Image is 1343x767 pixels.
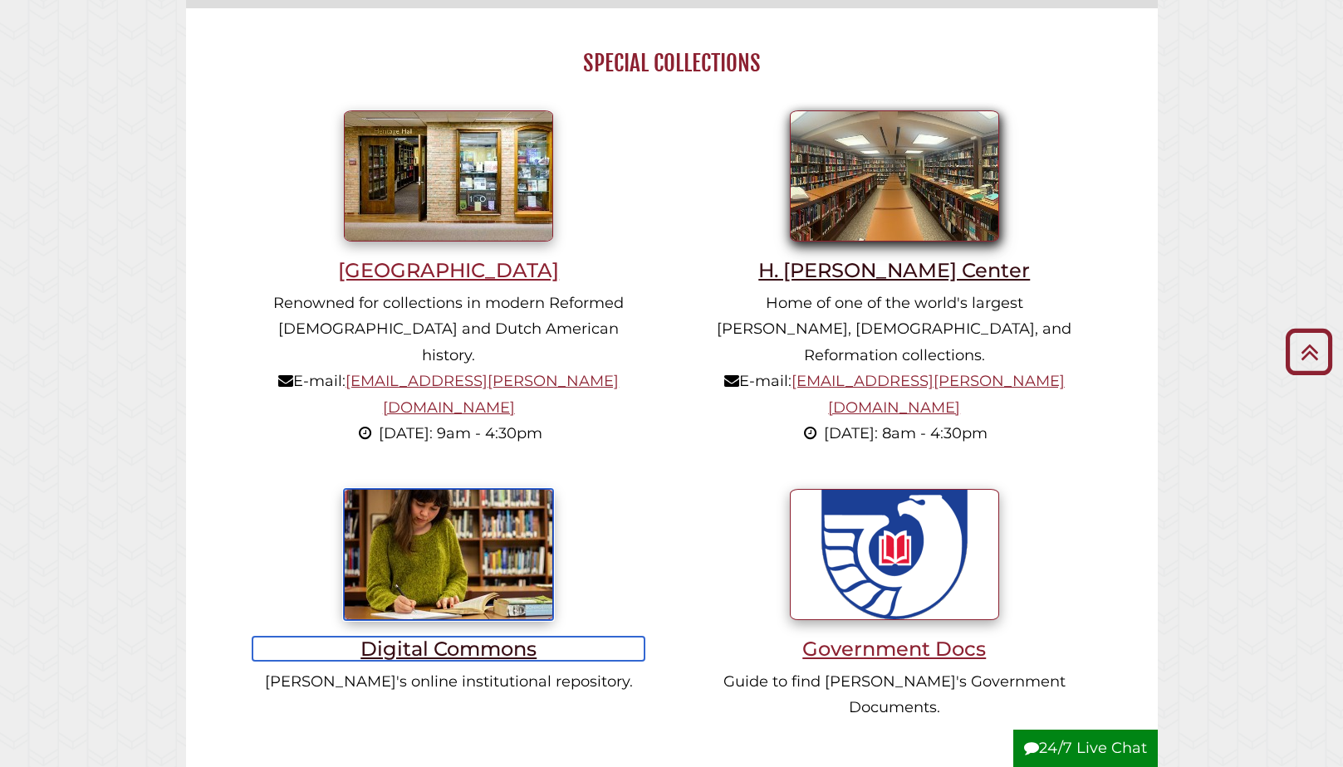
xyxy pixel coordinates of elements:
[698,258,1091,282] h3: H. [PERSON_NAME] Center
[252,291,645,447] p: Renowned for collections in modern Reformed [DEMOGRAPHIC_DATA] and Dutch American history. E-mail:
[698,637,1091,661] h3: Government Docs
[698,165,1091,281] a: H. [PERSON_NAME] Center
[790,489,999,620] img: U.S. Government Documents seal
[790,110,999,242] img: Inside Meeter Center
[379,424,542,442] span: [DATE]: 9am - 4:30pm
[252,165,645,281] a: [GEOGRAPHIC_DATA]
[346,372,619,417] a: [EMAIL_ADDRESS][PERSON_NAME][DOMAIN_NAME]
[824,424,988,442] span: [DATE]: 8am - 4:30pm
[698,291,1091,447] p: Home of one of the world's largest [PERSON_NAME], [DEMOGRAPHIC_DATA], and Reformation collections...
[792,372,1065,417] a: [EMAIL_ADDRESS][PERSON_NAME][DOMAIN_NAME]
[698,544,1091,660] a: Government Docs
[344,489,553,620] img: Student writing inside library
[344,110,553,242] img: Heritage Hall entrance
[252,258,645,282] h3: [GEOGRAPHIC_DATA]
[252,637,645,661] h3: Digital Commons
[1279,338,1339,365] a: Back to Top
[698,669,1091,721] p: Guide to find [PERSON_NAME]'s Government Documents.
[252,544,645,660] a: Digital Commons
[252,669,645,696] p: [PERSON_NAME]'s online institutional repository.
[226,49,1117,77] h2: Special Collections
